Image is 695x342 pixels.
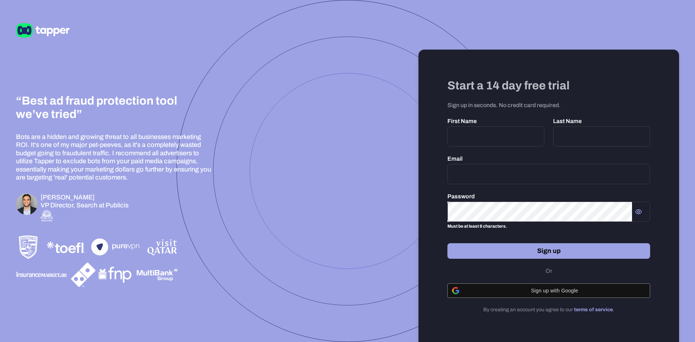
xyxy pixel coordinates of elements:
[16,133,213,182] p: Bots are a hidden and growing threat to all businesses marketing ROI. It's one of my major pet-pe...
[447,243,650,259] button: Sign up
[574,307,613,312] a: terms of service
[41,201,129,210] p: VP Director, Search at Publicis
[98,265,133,285] img: FNP
[16,235,41,259] img: Porsche
[41,193,129,202] h6: [PERSON_NAME]
[71,262,96,287] img: Dominos
[447,307,650,313] p: By creating an account you agree to our .
[41,210,53,221] img: Publicis
[447,193,650,200] p: Password
[447,283,650,298] button: Sign up with Google
[447,79,650,93] h3: Start a 14 day free trial
[146,238,178,256] img: VisitQatar
[16,94,181,121] h3: “Best ad fraud protection tool we’ve tried”
[447,155,650,162] p: Email
[43,238,88,256] img: TOEFL
[447,102,650,109] p: Sign up in seconds. No credit card required.
[464,288,645,294] span: Sign up with Google
[447,223,650,230] p: Must be at least 8 characters.
[553,118,650,125] p: Last Name
[16,270,68,279] img: InsuranceMarket
[136,265,178,284] img: Multibank
[91,238,143,256] img: PureVPN
[447,118,544,125] p: First Name
[632,205,645,218] button: Show password
[16,193,38,215] img: Omar Zahriyeh
[544,267,554,275] span: Or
